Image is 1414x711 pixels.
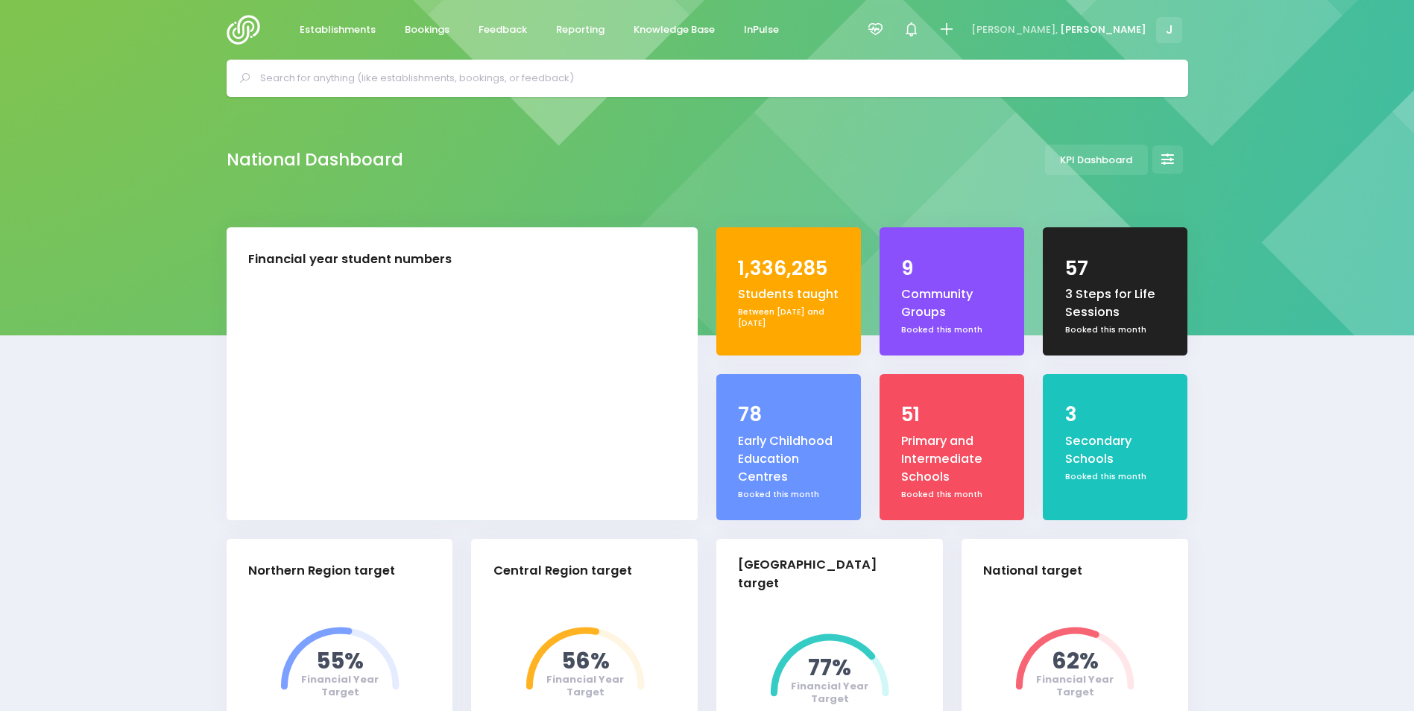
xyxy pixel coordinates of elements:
span: [PERSON_NAME], [971,22,1058,37]
div: 78 [738,400,839,429]
a: Establishments [288,16,388,45]
div: Primary and Intermediate Schools [901,432,1003,487]
div: 57 [1065,254,1167,283]
div: Northern Region target [248,562,395,581]
div: Booked this month [901,324,1003,336]
div: 3 Steps for Life Sessions [1065,285,1167,322]
span: Reporting [556,22,605,37]
div: Financial year student numbers [248,250,452,269]
div: Early Childhood Education Centres [738,432,839,487]
div: National target [983,562,1082,581]
div: Central Region target [493,562,632,581]
div: 1,336,285 [738,254,839,283]
a: Reporting [544,16,617,45]
span: [PERSON_NAME] [1060,22,1146,37]
a: InPulse [732,16,792,45]
div: Community Groups [901,285,1003,322]
span: Knowledge Base [634,22,715,37]
div: Booked this month [1065,324,1167,336]
a: Bookings [393,16,462,45]
a: KPI Dashboard [1045,145,1148,175]
a: Knowledge Base [622,16,727,45]
div: Secondary Schools [1065,432,1167,469]
div: Students taught [738,285,839,303]
div: [GEOGRAPHIC_DATA] target [738,556,909,593]
div: 3 [1065,400,1167,429]
div: 51 [901,400,1003,429]
div: 9 [901,254,1003,283]
div: Booked this month [738,489,839,501]
span: Establishments [300,22,376,37]
input: Search for anything (like establishments, bookings, or feedback) [260,67,1167,89]
div: Booked this month [901,489,1003,501]
a: Feedback [467,16,540,45]
span: Bookings [405,22,449,37]
span: InPulse [744,22,779,37]
span: Feedback [479,22,527,37]
div: Booked this month [1065,471,1167,483]
span: J [1156,17,1182,43]
div: Between [DATE] and [DATE] [738,306,839,329]
h2: National Dashboard [227,150,403,170]
img: Logo [227,15,269,45]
